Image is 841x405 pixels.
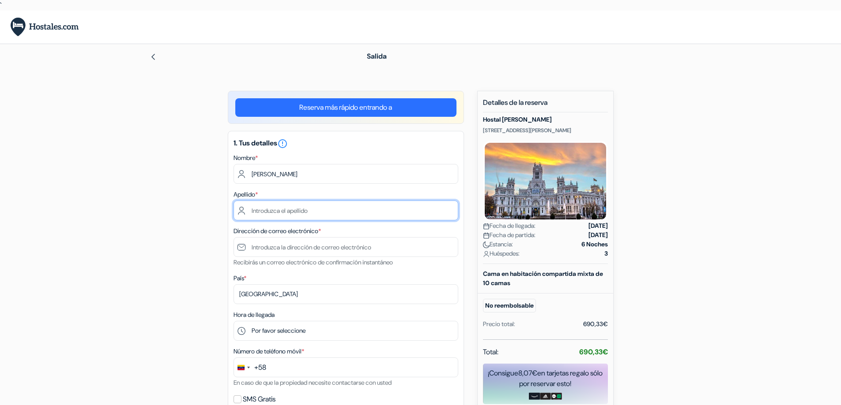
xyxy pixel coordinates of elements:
[483,320,515,329] div: Precio total:
[234,190,258,199] label: Apellido
[367,52,387,61] span: Salida
[581,240,608,249] strong: 6 Noches
[529,393,540,400] img: amazon-card-no-text.png
[540,393,551,400] img: adidas-card.png
[483,368,608,389] div: ¡Consigue en tarjetas regalo sólo por reservar esto!
[234,379,392,386] small: En caso de que la propiedad necesite contactarse con usted
[483,98,608,112] h5: Detalles de la reserva
[234,153,258,163] label: Nombre
[235,98,456,117] a: Reserva más rápido entrando a
[483,270,603,287] b: Cama en habitación compartida mixta de 10 camas
[483,242,490,248] img: moon.svg
[483,232,490,239] img: calendar.svg
[483,240,513,249] span: Estancia:
[277,138,288,148] a: error_outline
[150,53,157,60] img: left_arrow.svg
[583,320,608,329] div: 690,33€
[234,274,246,283] label: País
[234,237,458,257] input: Introduzca la dirección de correo electrónico
[588,221,608,230] strong: [DATE]
[588,230,608,240] strong: [DATE]
[234,138,458,149] h5: 1. Tus detalles
[11,18,79,37] img: Hostales.com
[234,258,393,266] small: Recibirás un correo electrónico de confirmación instantáneo
[277,138,288,149] i: error_outline
[483,221,536,230] span: Fecha de llegada:
[254,362,266,373] div: +58
[483,347,498,357] span: Total:
[483,127,608,134] p: [STREET_ADDRESS][PERSON_NAME]
[483,299,536,312] small: No reembolsable
[234,358,266,377] button: Change country, selected Venezuela (+58)
[604,249,608,258] strong: 3
[234,310,275,320] label: Hora de llegada
[483,116,608,123] h5: Hostal [PERSON_NAME]
[483,249,520,258] span: Huéspedes:
[483,223,490,230] img: calendar.svg
[234,201,458,220] input: Introduzca el apellido
[234,164,458,184] input: Ingrese el nombre
[483,251,490,257] img: user_icon.svg
[234,227,321,236] label: Dirección de correo electrónico
[579,347,608,357] strong: 690,33€
[518,368,537,378] span: 8,07€
[483,230,536,240] span: Fecha de partida:
[234,347,304,356] label: Número de teléfono móvil
[551,393,562,400] img: uber-uber-eats-card.png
